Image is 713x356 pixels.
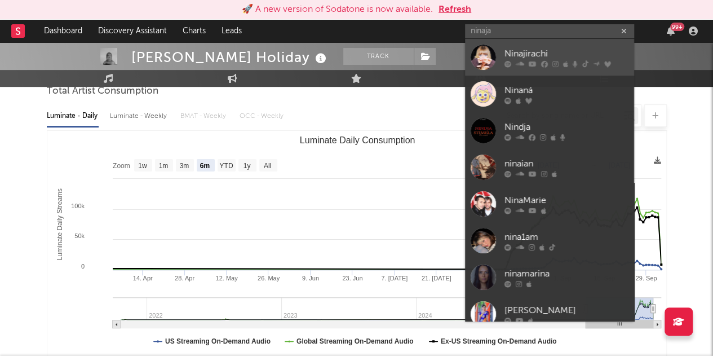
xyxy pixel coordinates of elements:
text: 21. [DATE] [421,275,451,282]
text: 100k [71,203,85,209]
div: Ninajirachi [504,47,628,60]
text: 0 [81,263,84,270]
a: Ninaná [465,76,634,112]
text: Luminate Daily Consumption [299,135,415,145]
button: Refresh [439,3,471,16]
div: ninaian [504,157,628,170]
text: All [263,162,271,170]
div: Nindja [504,120,628,134]
a: Charts [175,20,214,42]
text: 1y [243,162,250,170]
text: YTD [219,162,233,170]
text: 1w [138,162,147,170]
div: 🚀 A new version of Sodatone is now available. [242,3,433,16]
button: Track [343,48,414,65]
a: [PERSON_NAME] [465,296,634,332]
div: ninamarina [504,267,628,280]
text: 50k [74,232,85,239]
a: ninamarina [465,259,634,296]
text: Luminate Daily Streams [56,188,64,260]
a: Nindja [465,112,634,149]
button: 99+ [667,27,675,36]
text: 26. May [257,275,280,282]
div: Ninaná [504,83,628,97]
div: nina1am [504,230,628,244]
text: US Streaming On-Demand Audio [165,337,271,345]
text: 29. Sep [635,275,657,282]
div: 99 + [670,23,684,31]
text: 28. Apr [175,275,194,282]
text: 9. Jun [302,275,318,282]
a: nina1am [465,222,634,259]
text: 7. [DATE] [381,275,408,282]
a: NinaMarie [465,186,634,222]
a: Leads [214,20,250,42]
text: 23. Jun [342,275,362,282]
div: [PERSON_NAME] [504,304,628,317]
div: NinaMarie [504,194,628,207]
text: Global Streaming On-Demand Audio [296,337,413,345]
a: ninaian [465,149,634,186]
text: 1m [158,162,168,170]
span: Total Artist Consumption [47,85,158,98]
a: Dashboard [36,20,90,42]
text: Zoom [113,162,130,170]
a: Ninajirachi [465,39,634,76]
text: 3m [179,162,189,170]
text: 6m [200,162,209,170]
text: Ex-US Streaming On-Demand Audio [440,337,556,345]
a: Discovery Assistant [90,20,175,42]
text: 14. Apr [132,275,152,282]
input: Search for artists [465,24,634,38]
div: [PERSON_NAME] Holiday [131,48,329,67]
text: 12. May [215,275,238,282]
